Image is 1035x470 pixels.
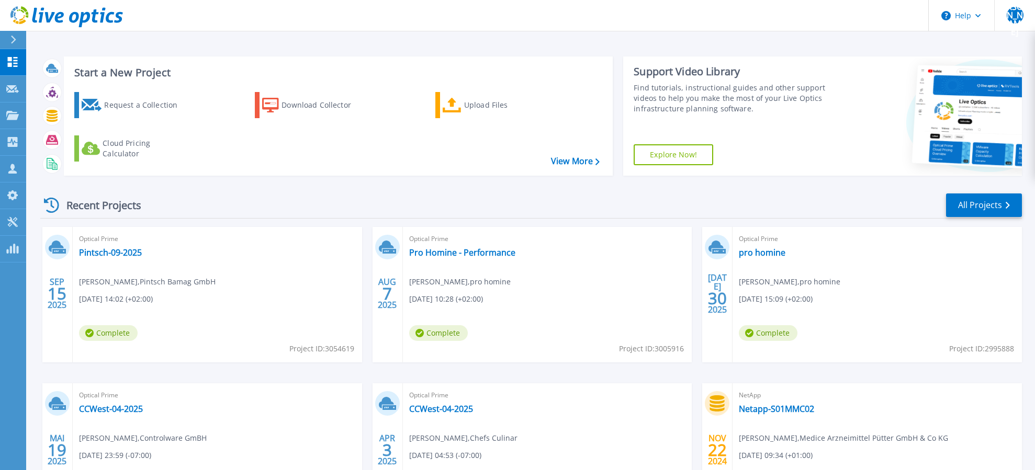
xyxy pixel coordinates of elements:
[377,274,397,313] div: AUG 2025
[409,325,468,341] span: Complete
[79,247,142,258] a: Pintsch-09-2025
[79,325,138,341] span: Complete
[289,343,354,354] span: Project ID: 3054619
[383,289,392,298] span: 7
[739,389,1016,401] span: NetApp
[708,445,727,454] span: 22
[47,274,67,313] div: SEP 2025
[946,193,1022,217] a: All Projects
[707,274,727,313] div: [DATE] 2025
[79,432,207,444] span: [PERSON_NAME] , Controlware GmBH
[79,404,143,414] a: CCWest-04-2025
[79,276,216,288] span: [PERSON_NAME] , Pintsch Bamag GmbH
[435,92,552,118] a: Upload Files
[104,95,188,116] div: Request a Collection
[74,135,191,162] a: Cloud Pricing Calculator
[739,247,785,258] a: pro homine
[739,325,797,341] span: Complete
[634,144,713,165] a: Explore Now!
[74,92,191,118] a: Request a Collection
[409,247,515,258] a: Pro Homine - Performance
[79,293,153,305] span: [DATE] 14:02 (+02:00)
[383,445,392,454] span: 3
[409,233,686,245] span: Optical Prime
[79,450,151,461] span: [DATE] 23:59 (-07:00)
[79,389,356,401] span: Optical Prime
[40,192,155,218] div: Recent Projects
[739,404,814,414] a: Netapp-S01MMC02
[47,431,67,469] div: MAI 2025
[949,343,1014,354] span: Project ID: 2995888
[739,293,813,305] span: [DATE] 15:09 (+02:00)
[409,432,517,444] span: [PERSON_NAME] , Chefs Culinar
[739,450,813,461] span: [DATE] 09:34 (+01:00)
[409,450,481,461] span: [DATE] 04:53 (-07:00)
[377,431,397,469] div: APR 2025
[48,289,66,298] span: 15
[48,445,66,454] span: 19
[103,138,186,159] div: Cloud Pricing Calculator
[74,67,599,78] h3: Start a New Project
[464,95,548,116] div: Upload Files
[634,83,837,114] div: Find tutorials, instructional guides and other support videos to help you make the most of your L...
[409,404,473,414] a: CCWest-04-2025
[739,276,840,288] span: [PERSON_NAME] , pro homine
[707,431,727,469] div: NOV 2024
[409,389,686,401] span: Optical Prime
[619,343,684,354] span: Project ID: 3005916
[708,294,727,303] span: 30
[551,156,600,166] a: View More
[255,92,372,118] a: Download Collector
[739,233,1016,245] span: Optical Prime
[282,95,365,116] div: Download Collector
[79,233,356,245] span: Optical Prime
[739,432,948,444] span: [PERSON_NAME] , Medice Arzneimittel Pütter GmbH & Co KG
[409,293,483,305] span: [DATE] 10:28 (+02:00)
[409,276,511,288] span: [PERSON_NAME] , pro homine
[634,65,837,78] div: Support Video Library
